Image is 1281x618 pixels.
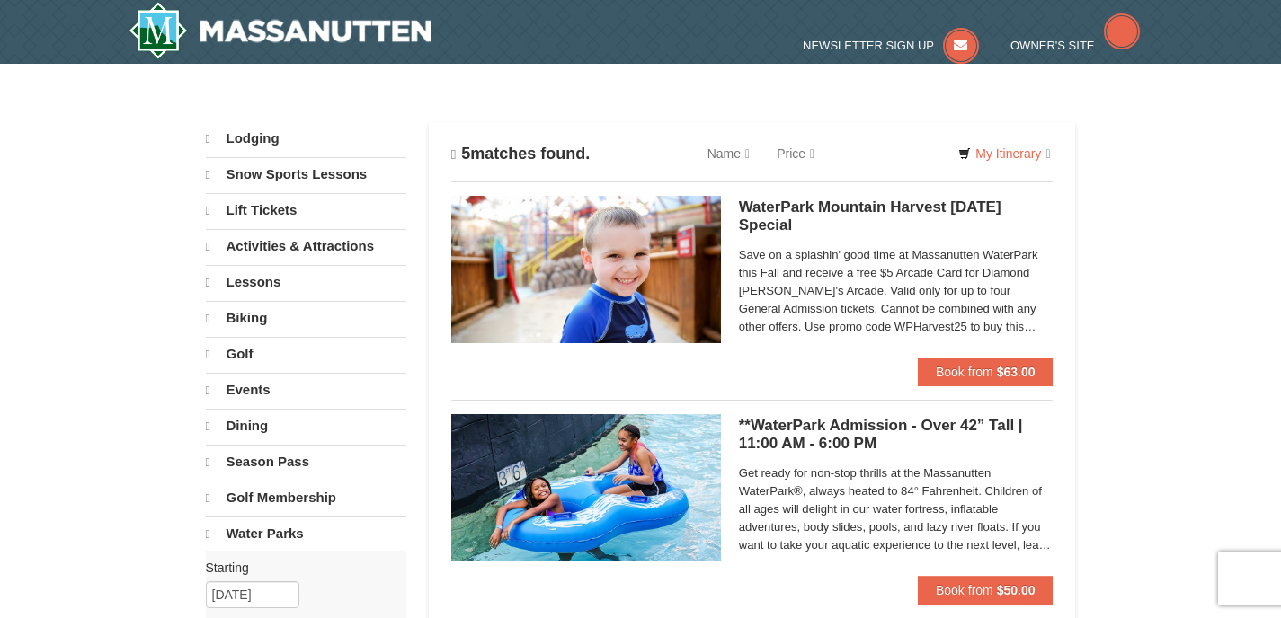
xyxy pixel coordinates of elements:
[936,583,993,597] span: Book from
[206,229,406,263] a: Activities & Attractions
[206,301,406,335] a: Biking
[739,246,1054,336] span: Save on a splashin' good time at Massanutten WaterPark this Fall and receive a free $5 Arcade Car...
[694,136,763,172] a: Name
[451,196,721,343] img: 6619917-1412-d332ca3f.jpg
[206,445,406,479] a: Season Pass
[206,157,406,191] a: Snow Sports Lessons
[206,122,406,155] a: Lodging
[739,464,1054,554] span: Get ready for non-stop thrills at the Massanutten WaterPark®, always heated to 84° Fahrenheit. Ch...
[206,373,406,407] a: Events
[129,2,432,59] a: Massanutten Resort
[206,337,406,371] a: Golf
[739,417,1054,453] h5: **WaterPark Admission - Over 42” Tall | 11:00 AM - 6:00 PM
[206,193,406,227] a: Lift Tickets
[451,414,721,561] img: 6619917-726-5d57f225.jpg
[129,2,432,59] img: Massanutten Resort Logo
[1010,39,1140,52] a: Owner's Site
[206,559,393,577] label: Starting
[947,140,1062,167] a: My Itinerary
[936,365,993,379] span: Book from
[206,516,406,551] a: Water Parks
[206,265,406,299] a: Lessons
[763,136,828,172] a: Price
[997,365,1036,379] strong: $63.00
[918,358,1054,386] button: Book from $63.00
[803,39,979,52] a: Newsletter Sign Up
[803,39,934,52] span: Newsletter Sign Up
[918,576,1054,605] button: Book from $50.00
[997,583,1036,597] strong: $50.00
[1010,39,1095,52] span: Owner's Site
[206,481,406,515] a: Golf Membership
[206,409,406,443] a: Dining
[739,199,1054,234] h5: WaterPark Mountain Harvest [DATE] Special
